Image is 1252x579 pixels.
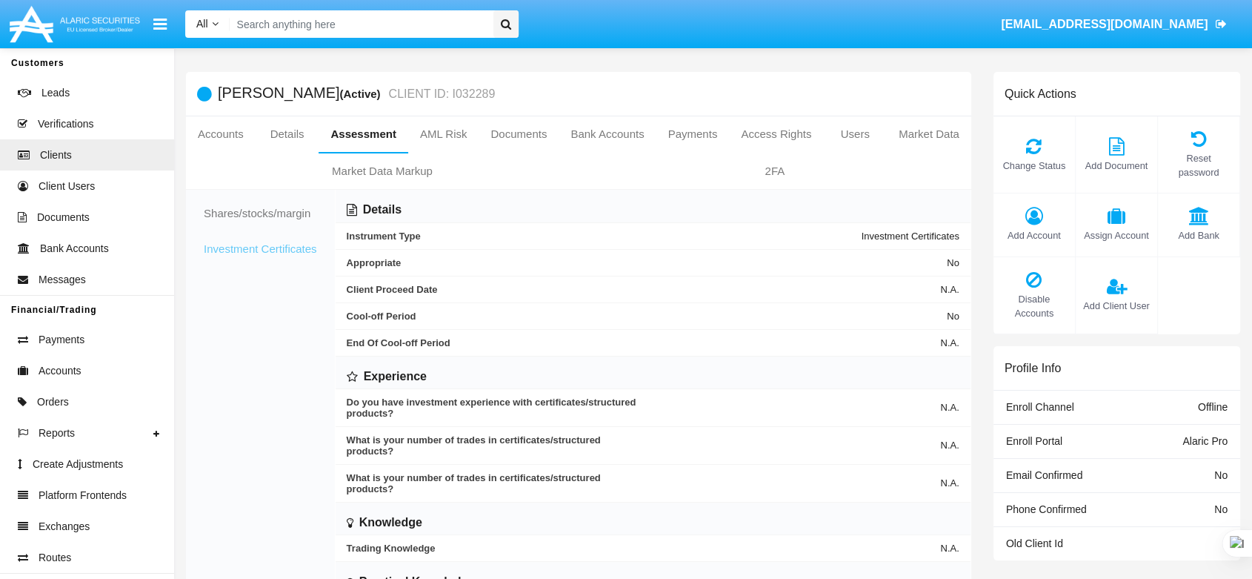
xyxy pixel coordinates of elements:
[230,10,488,38] input: Search
[38,116,93,132] span: Verifications
[1214,503,1228,515] span: No
[858,231,959,242] span: Investment Certificates
[1006,503,1087,515] span: Phone Confirmed
[1001,18,1208,30] span: [EMAIL_ADDRESS][DOMAIN_NAME]
[347,311,653,322] span: Cool-off Period
[192,231,329,267] a: Investment Certificates
[1006,537,1063,549] span: Old Client Id
[185,16,230,32] a: All
[1083,228,1150,242] span: Assign Account
[385,88,496,100] small: CLIENT ID: I032289
[1182,435,1228,447] span: Alaric Pro
[1083,159,1150,173] span: Add Document
[40,241,109,257] span: Bank Accounts
[936,434,959,457] span: N.A.
[37,394,69,410] span: Orders
[943,311,959,322] span: No
[1006,469,1082,481] span: Email Confirmed
[364,368,427,385] h6: Experience
[39,363,81,379] span: Accounts
[1214,469,1228,481] span: No
[39,332,84,348] span: Payments
[936,284,959,295] span: N.A.
[943,257,959,268] span: No
[479,116,559,152] a: Documents
[936,472,959,494] span: N.A.
[347,397,653,419] span: Do you have investment experience with certificates/structured products?
[37,210,90,225] span: Documents
[7,2,142,46] img: Logo image
[1005,87,1076,101] h6: Quick Actions
[39,426,75,441] span: Reports
[579,153,971,189] a: 2FA
[359,515,422,531] h6: Knowledge
[936,337,959,348] span: N.A.
[347,543,653,554] span: Trading Knowledge
[1165,228,1232,242] span: Add Bank
[39,488,127,503] span: Platform Frontends
[1198,401,1228,413] span: Offline
[39,179,95,194] span: Client Users
[39,550,71,566] span: Routes
[656,116,730,152] a: Payments
[347,337,653,348] span: End Of Cool-off Period
[218,85,495,102] h5: [PERSON_NAME]
[1165,151,1232,179] span: Reset password
[1005,361,1061,375] h6: Profile Info
[319,116,407,152] a: Assessment
[40,148,72,163] span: Clients
[186,153,579,189] a: Market Data Markup
[39,519,90,535] span: Exchanges
[33,457,123,472] span: Create Adjustments
[41,85,70,101] span: Leads
[347,257,653,268] span: Appropriate
[1006,401,1074,413] span: Enroll Channel
[347,231,653,242] span: Instrument Type
[408,116,479,152] a: AML Risk
[363,202,402,218] h6: Details
[186,116,256,152] a: Accounts
[1083,299,1150,313] span: Add Client User
[39,272,86,288] span: Messages
[347,434,653,457] span: What is your number of trades in certificates/structured products?
[347,284,653,295] span: Client Proceed Date
[1001,228,1068,242] span: Add Account
[347,472,653,494] span: What is your number of trades in certificates/structured products?
[339,85,384,102] div: (Active)
[196,18,208,30] span: All
[887,116,971,152] a: Market Data
[1001,159,1068,173] span: Change Status
[1006,435,1062,447] span: Enroll Portal
[729,116,823,152] a: Access Rights
[823,116,887,152] a: Users
[256,116,319,152] a: Details
[936,397,959,419] span: N.A.
[994,4,1233,45] a: [EMAIL_ADDRESS][DOMAIN_NAME]
[936,543,959,554] span: N.A.
[559,116,656,152] a: Bank Accounts
[1001,292,1068,320] span: Disable Accounts
[192,196,329,231] a: Shares/stocks/margin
